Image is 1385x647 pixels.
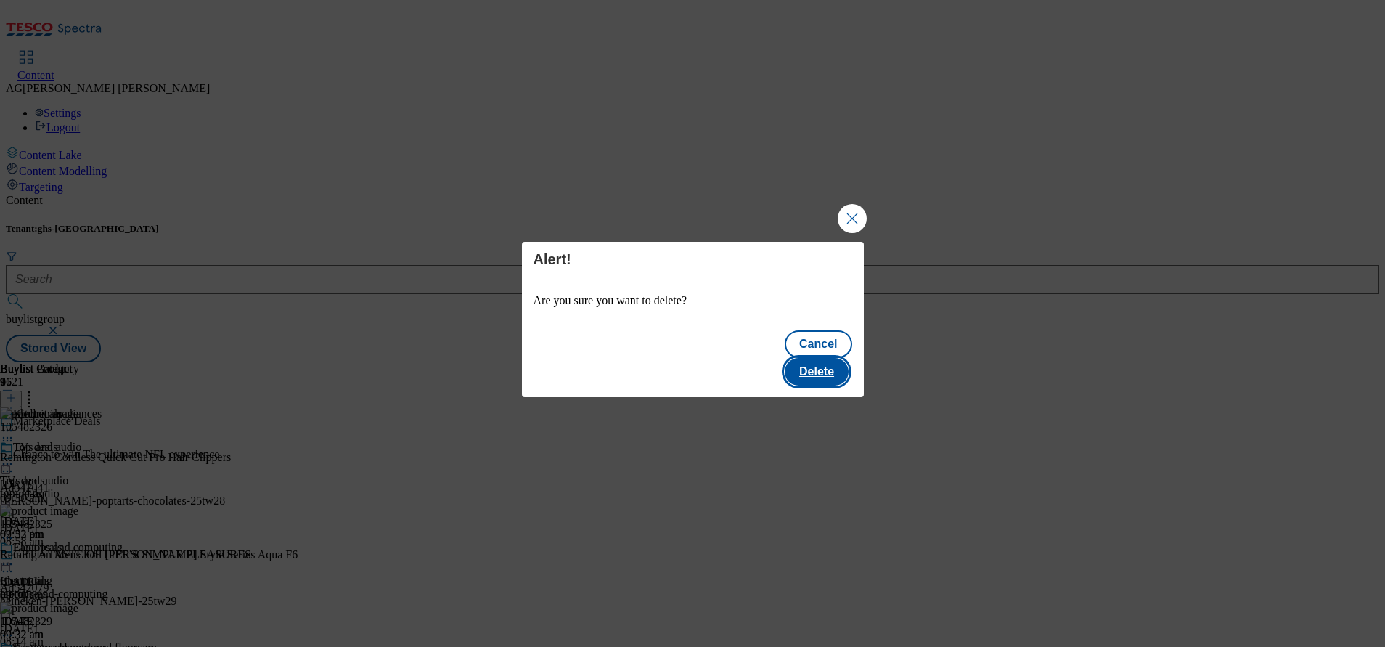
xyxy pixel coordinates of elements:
p: Are you sure you want to delete? [534,294,852,307]
button: Close Modal [838,204,867,233]
div: Modal [522,242,864,397]
button: Delete [785,358,849,386]
button: Cancel [785,330,851,358]
h4: Alert! [534,251,852,268]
